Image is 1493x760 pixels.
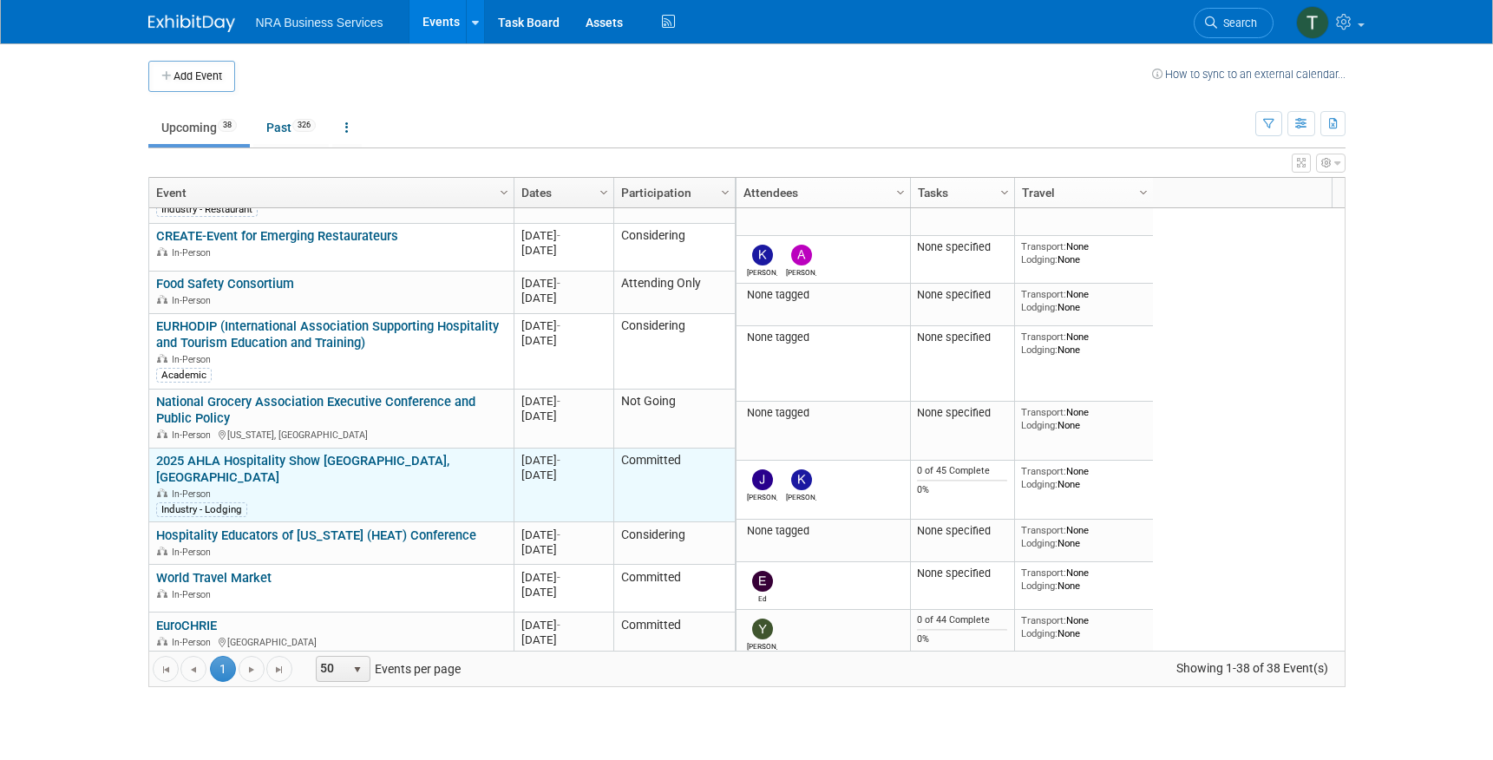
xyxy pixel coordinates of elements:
[253,111,329,144] a: Past326
[917,240,1007,254] div: None specified
[521,228,606,243] div: [DATE]
[521,178,602,207] a: Dates
[1021,301,1058,313] span: Lodging:
[521,542,606,557] div: [DATE]
[157,247,167,256] img: In-Person Event
[153,656,179,682] a: Go to the first page
[157,429,167,438] img: In-Person Event
[1021,478,1058,490] span: Lodging:
[1021,331,1146,356] div: None None
[1021,627,1058,639] span: Lodging:
[752,245,773,265] img: Kay Allen
[621,178,724,207] a: Participation
[594,178,613,204] a: Column Settings
[157,295,167,304] img: In-Person Event
[172,637,216,648] span: In-Person
[1152,68,1346,81] a: How to sync to an external calendar...
[156,178,502,207] a: Event
[1021,240,1066,252] span: Transport:
[791,469,812,490] img: Kay Allen
[148,61,235,92] button: Add Event
[917,288,1007,302] div: None specified
[1194,8,1274,38] a: Search
[156,570,272,586] a: World Travel Market
[148,111,250,144] a: Upcoming38
[743,178,899,207] a: Attendees
[998,186,1012,200] span: Column Settings
[156,502,247,516] div: Industry - Lodging
[1021,288,1146,313] div: None None
[156,394,475,426] a: National Grocery Association Executive Conference and Public Policy
[917,567,1007,580] div: None specified
[245,663,259,677] span: Go to the next page
[156,228,398,244] a: CREATE-Event for Emerging Restaurateurs
[718,186,732,200] span: Column Settings
[156,634,506,649] div: [GEOGRAPHIC_DATA]
[210,656,236,682] span: 1
[180,656,206,682] a: Go to the previous page
[156,318,499,351] a: EURHODIP (International Association Supporting Hospitality and Tourism Education and Training)
[172,295,216,306] span: In-Person
[497,186,511,200] span: Column Settings
[157,637,167,645] img: In-Person Event
[272,663,286,677] span: Go to the last page
[1217,16,1257,29] span: Search
[613,565,735,613] td: Committed
[521,570,606,585] div: [DATE]
[521,333,606,348] div: [DATE]
[918,178,1003,207] a: Tasks
[613,613,735,672] td: Committed
[557,528,560,541] span: -
[557,619,560,632] span: -
[716,178,735,204] a: Column Settings
[156,276,294,292] a: Food Safety Consortium
[1021,406,1146,431] div: None None
[1021,419,1058,431] span: Lodging:
[256,16,383,29] span: NRA Business Services
[613,314,735,390] td: Considering
[218,119,237,132] span: 38
[894,186,907,200] span: Column Settings
[148,15,235,32] img: ExhibitDay
[752,469,773,490] img: Jennifer Bonilla
[747,592,777,603] div: Ed Kastli
[1021,465,1066,477] span: Transport:
[995,178,1014,204] a: Column Settings
[597,186,611,200] span: Column Settings
[317,657,346,681] span: 50
[157,589,167,598] img: In-Person Event
[266,656,292,682] a: Go to the last page
[239,656,265,682] a: Go to the next page
[1021,567,1146,592] div: None None
[743,288,903,302] div: None tagged
[293,656,478,682] span: Events per page
[917,524,1007,538] div: None specified
[747,639,777,651] div: Yamel Henriksen
[521,291,606,305] div: [DATE]
[172,247,216,259] span: In-Person
[350,663,364,677] span: select
[494,178,514,204] a: Column Settings
[557,395,560,408] span: -
[157,354,167,363] img: In-Person Event
[521,527,606,542] div: [DATE]
[891,178,910,204] a: Column Settings
[1021,253,1058,265] span: Lodging:
[1021,240,1146,265] div: None None
[786,265,816,277] div: Amy Guy
[557,454,560,467] span: -
[172,354,216,365] span: In-Person
[917,633,1007,645] div: 0%
[557,229,560,242] span: -
[156,427,506,442] div: [US_STATE], [GEOGRAPHIC_DATA]
[521,409,606,423] div: [DATE]
[752,571,773,592] img: Ed Kastli
[172,589,216,600] span: In-Person
[187,663,200,677] span: Go to the previous page
[521,318,606,333] div: [DATE]
[521,632,606,647] div: [DATE]
[557,319,560,332] span: -
[1134,178,1153,204] a: Column Settings
[1021,614,1146,639] div: None None
[743,524,903,538] div: None tagged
